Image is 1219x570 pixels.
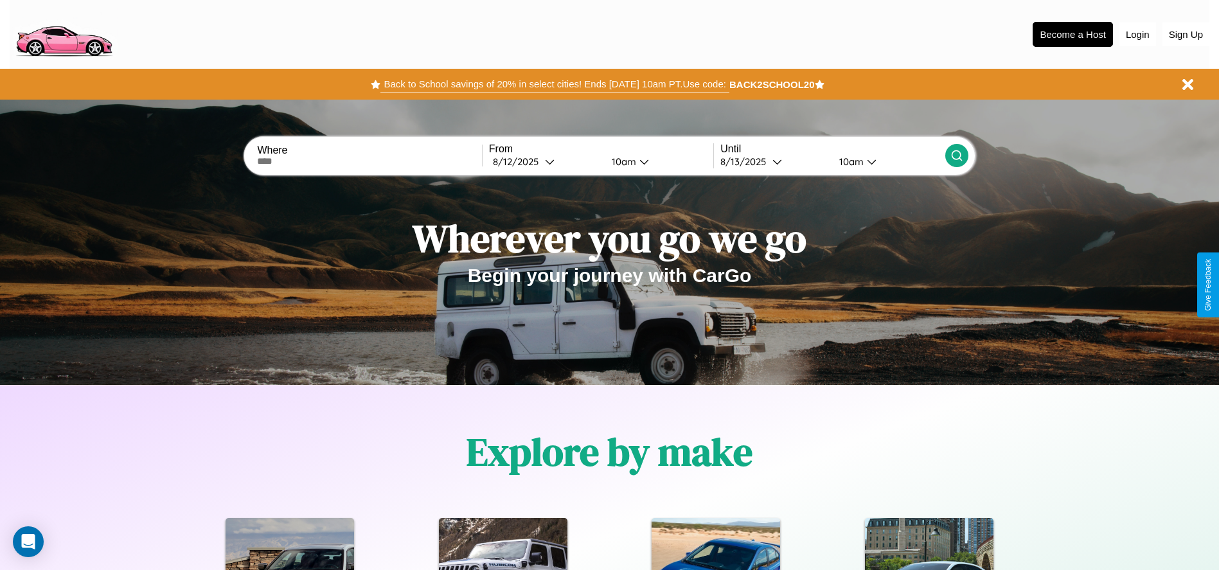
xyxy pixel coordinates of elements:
[1204,259,1213,311] div: Give Feedback
[380,75,729,93] button: Back to School savings of 20% in select cities! Ends [DATE] 10am PT.Use code:
[833,156,867,168] div: 10am
[1119,22,1156,46] button: Login
[601,155,714,168] button: 10am
[1162,22,1209,46] button: Sign Up
[720,156,772,168] div: 8 / 13 / 2025
[1033,22,1113,47] button: Become a Host
[720,143,945,155] label: Until
[729,79,815,90] b: BACK2SCHOOL20
[829,155,945,168] button: 10am
[493,156,545,168] div: 8 / 12 / 2025
[257,145,481,156] label: Where
[489,155,601,168] button: 8/12/2025
[10,6,118,60] img: logo
[13,526,44,557] div: Open Intercom Messenger
[605,156,639,168] div: 10am
[467,425,752,478] h1: Explore by make
[489,143,713,155] label: From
